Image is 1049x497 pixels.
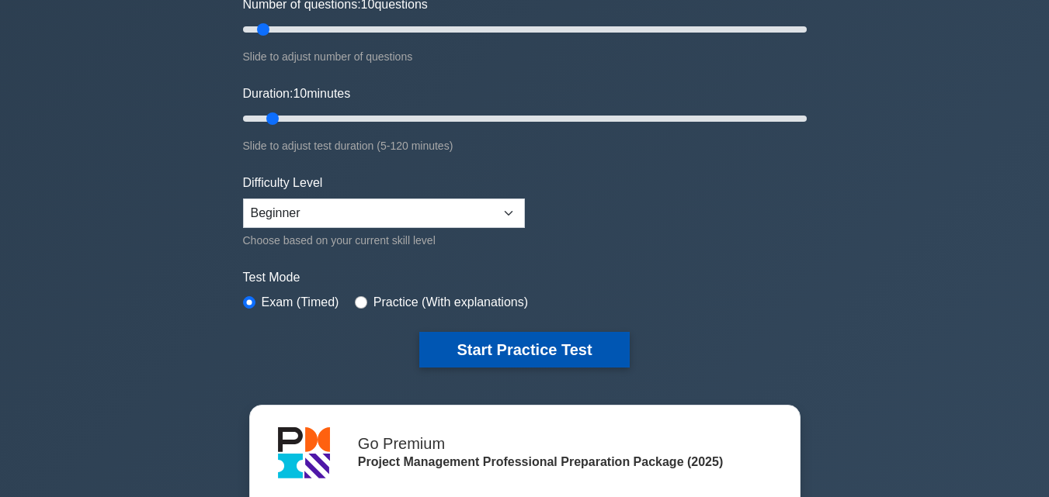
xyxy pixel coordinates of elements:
div: Choose based on your current skill level [243,231,525,250]
label: Difficulty Level [243,174,323,192]
label: Practice (With explanations) [373,293,528,312]
div: Slide to adjust number of questions [243,47,807,66]
div: Slide to adjust test duration (5-120 minutes) [243,136,807,155]
button: Start Practice Test [419,332,629,368]
label: Duration: minutes [243,85,351,103]
label: Test Mode [243,268,807,287]
span: 10 [293,87,307,100]
label: Exam (Timed) [262,293,339,312]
